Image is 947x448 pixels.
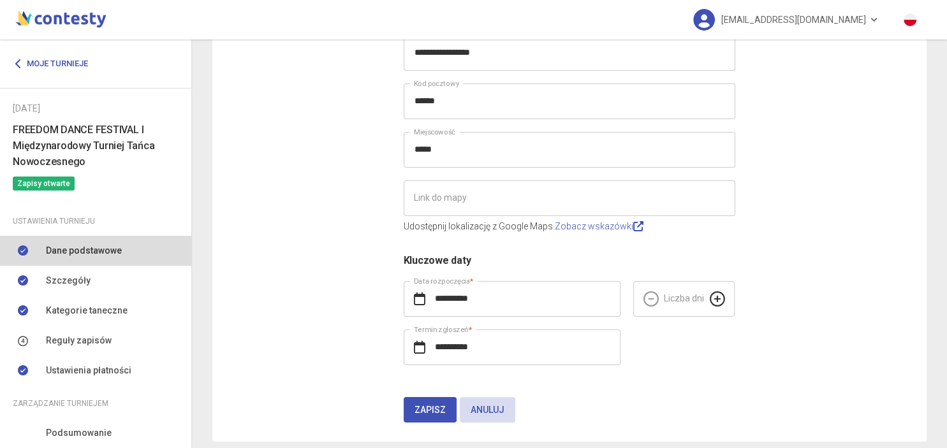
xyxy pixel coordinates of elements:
[13,52,98,75] a: Moje turnieje
[46,333,112,347] span: Reguły zapisów
[13,396,108,410] span: Zarządzanie turniejem
[46,426,112,440] span: Podsumowanie
[18,336,28,347] img: number-4
[404,219,735,233] p: Udostępnij lokalizację z Google Maps.
[46,363,131,377] span: Ustawienia płatności
[46,303,128,317] span: Kategorie taneczne
[13,122,179,170] h6: FREEDOM DANCE FESTIVAL I Międzynarodowy Turniej Tańca Nowoczesnego
[415,405,446,415] span: Zapisz
[13,214,179,228] div: Ustawienia turnieju
[404,254,471,266] span: Kluczowe daty
[404,397,457,423] button: Zapisz
[13,101,179,115] div: [DATE]
[555,221,643,231] a: Zobacz wskazówki
[46,243,122,257] span: Dane podstawowe
[46,273,91,287] span: Szczegóły
[721,6,866,33] span: [EMAIL_ADDRESS][DOMAIN_NAME]
[13,177,75,191] span: Zapisy otwarte
[460,397,515,423] button: Anuluj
